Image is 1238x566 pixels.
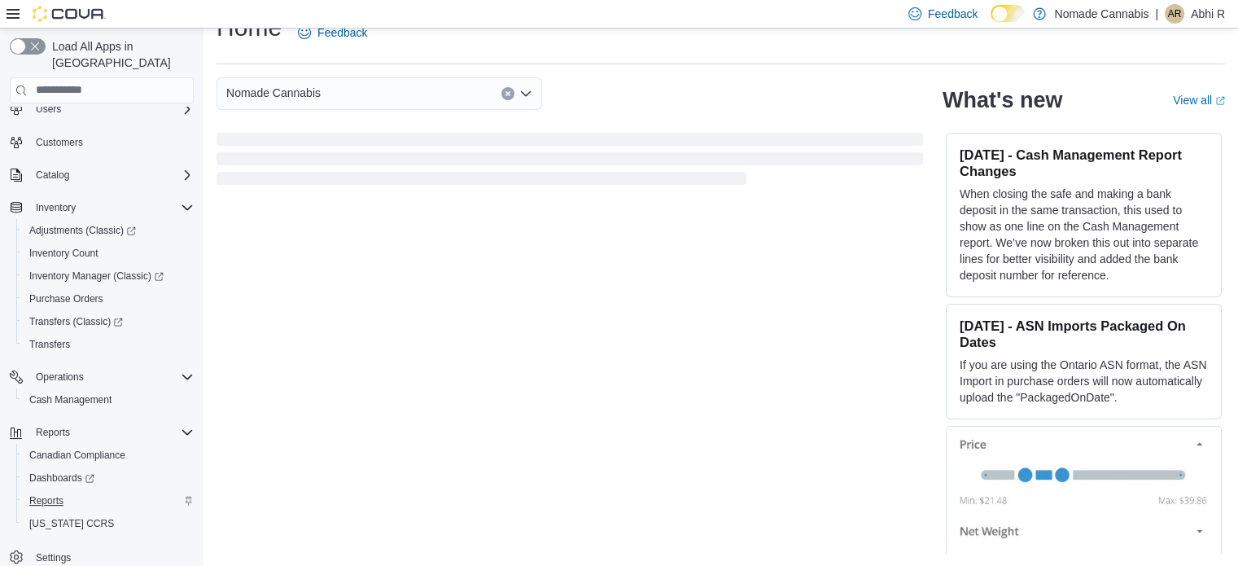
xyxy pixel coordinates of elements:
a: Transfers [23,335,77,354]
input: Dark Mode [991,5,1025,22]
a: Feedback [291,16,374,49]
span: Loading [217,136,923,188]
button: Inventory Count [16,242,200,265]
span: Canadian Compliance [29,449,125,462]
button: Operations [29,367,90,387]
span: Catalog [36,169,69,182]
a: Transfers (Classic) [23,312,129,331]
button: Reports [3,421,200,444]
p: Abhi R [1191,4,1225,24]
span: Users [29,99,194,119]
a: Customers [29,133,90,152]
span: Dashboards [29,472,94,485]
span: Reports [29,423,194,442]
span: AR [1168,4,1182,24]
button: Purchase Orders [16,287,200,310]
span: Load All Apps in [GEOGRAPHIC_DATA] [46,38,194,71]
button: Clear input [501,87,514,100]
span: Customers [36,136,83,149]
span: Transfers [23,335,194,354]
a: Dashboards [16,467,200,489]
span: Inventory Count [23,244,194,263]
p: When closing the safe and making a bank deposit in the same transaction, this used to show as one... [960,186,1208,283]
span: Operations [36,371,84,384]
span: [US_STATE] CCRS [29,517,114,530]
span: Purchase Orders [29,292,103,305]
span: Feedback [928,6,978,22]
svg: External link [1215,96,1225,106]
button: Cash Management [16,388,200,411]
a: Purchase Orders [23,289,110,309]
span: Feedback [317,24,367,41]
button: Transfers [16,333,200,356]
button: Canadian Compliance [16,444,200,467]
h3: [DATE] - Cash Management Report Changes [960,147,1208,179]
a: Cash Management [23,390,118,410]
span: Dashboards [23,468,194,488]
h2: What's new [943,87,1062,113]
span: Inventory Manager (Classic) [29,270,164,283]
span: Operations [29,367,194,387]
span: Inventory Manager (Classic) [23,266,194,286]
img: Cova [33,6,106,22]
p: If you are using the Ontario ASN format, the ASN Import in purchase orders will now automatically... [960,357,1208,406]
button: Users [29,99,68,119]
button: [US_STATE] CCRS [16,512,200,535]
div: Abhi R [1165,4,1184,24]
span: Washington CCRS [23,514,194,533]
a: Adjustments (Classic) [23,221,142,240]
span: Customers [29,132,194,152]
span: Canadian Compliance [23,445,194,465]
a: [US_STATE] CCRS [23,514,120,533]
p: Nomade Cannabis [1054,4,1148,24]
span: Reports [23,491,194,511]
span: Inventory [36,201,76,214]
span: Inventory Count [29,247,98,260]
button: Inventory [3,196,200,219]
span: Adjustments (Classic) [29,224,136,237]
span: Cash Management [23,390,194,410]
p: | [1155,4,1158,24]
button: Reports [16,489,200,512]
button: Reports [29,423,77,442]
a: Transfers (Classic) [16,310,200,333]
a: Reports [23,491,70,511]
a: Inventory Manager (Classic) [23,266,170,286]
span: Inventory [29,198,194,217]
a: Canadian Compliance [23,445,132,465]
span: Users [36,103,61,116]
span: Catalog [29,165,194,185]
a: Inventory Manager (Classic) [16,265,200,287]
span: Transfers (Classic) [29,315,123,328]
button: Catalog [3,164,200,186]
span: Nomade Cannabis [226,83,321,103]
span: Reports [29,494,63,507]
span: Transfers [29,338,70,351]
span: Transfers (Classic) [23,312,194,331]
span: Cash Management [29,393,112,406]
span: Reports [36,426,70,439]
a: Adjustments (Classic) [16,219,200,242]
a: View allExternal link [1173,94,1225,107]
span: Purchase Orders [23,289,194,309]
h3: [DATE] - ASN Imports Packaged On Dates [960,318,1208,350]
span: Settings [36,551,71,564]
button: Open list of options [519,87,532,100]
button: Catalog [29,165,76,185]
span: Adjustments (Classic) [23,221,194,240]
button: Users [3,98,200,121]
a: Inventory Count [23,244,105,263]
button: Customers [3,130,200,154]
button: Operations [3,366,200,388]
a: Dashboards [23,468,101,488]
button: Inventory [29,198,82,217]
